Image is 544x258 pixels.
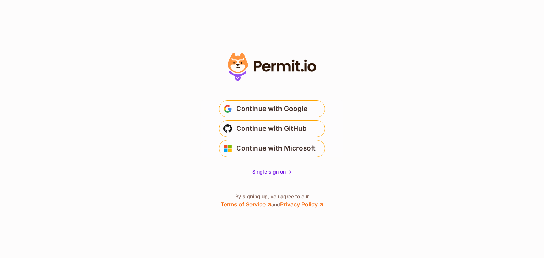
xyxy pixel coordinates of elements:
button: Continue with Google [219,100,325,117]
p: By signing up, you agree to our and [221,193,323,209]
a: Terms of Service ↗ [221,201,271,208]
span: Continue with GitHub [236,123,307,134]
span: Continue with Google [236,103,307,115]
a: Single sign on -> [252,168,292,175]
span: Single sign on -> [252,169,292,175]
a: Privacy Policy ↗ [280,201,323,208]
button: Continue with GitHub [219,120,325,137]
span: Continue with Microsoft [236,143,316,154]
button: Continue with Microsoft [219,140,325,157]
